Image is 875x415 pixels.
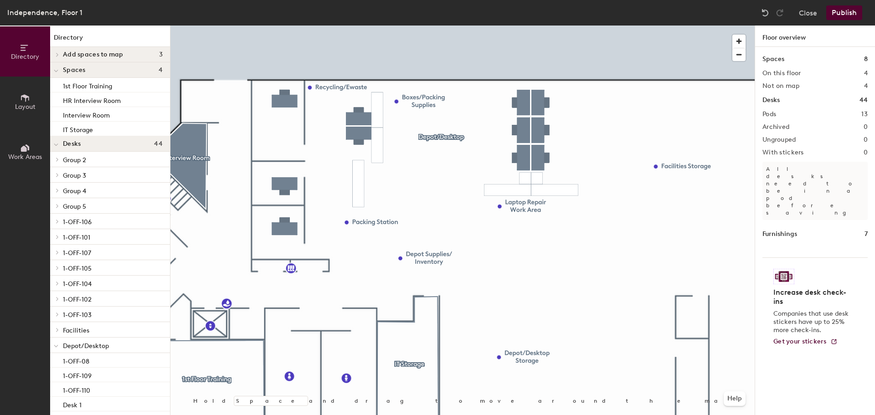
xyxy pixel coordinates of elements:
[50,33,170,47] h1: Directory
[773,338,838,346] a: Get your stickers
[762,70,801,77] h2: On this floor
[755,26,875,47] h1: Floor overview
[63,172,86,179] span: Group 3
[762,95,780,105] h1: Desks
[63,67,86,74] span: Spaces
[63,109,110,119] p: Interview Room
[762,54,784,64] h1: Spaces
[799,5,817,20] button: Close
[864,149,868,156] h2: 0
[762,82,799,90] h2: Not on map
[63,399,82,409] p: Desk 1
[775,8,784,17] img: Redo
[761,8,770,17] img: Undo
[63,311,92,319] span: 1-OFF-103
[864,82,868,90] h2: 4
[63,51,124,58] span: Add spaces to map
[8,153,42,161] span: Work Areas
[864,123,868,131] h2: 0
[63,342,109,350] span: Depot/Desktop
[63,203,86,210] span: Group 5
[762,229,797,239] h1: Furnishings
[773,310,851,334] p: Companies that use desk stickers have up to 25% more check-ins.
[159,51,163,58] span: 3
[154,140,163,148] span: 44
[63,156,86,164] span: Group 2
[63,218,92,226] span: 1-OFF-106
[864,54,868,64] h1: 8
[864,70,868,77] h2: 4
[63,327,89,334] span: Facilities
[762,123,789,131] h2: Archived
[11,53,39,61] span: Directory
[7,7,82,18] div: Independence, Floor 1
[773,338,827,345] span: Get your stickers
[63,265,92,272] span: 1-OFF-105
[63,187,86,195] span: Group 4
[159,67,163,74] span: 4
[865,229,868,239] h1: 7
[63,296,92,303] span: 1-OFF-102
[826,5,862,20] button: Publish
[63,249,91,257] span: 1-OFF-107
[63,384,90,395] p: 1-OFF-110
[762,149,804,156] h2: With stickers
[860,95,868,105] h1: 44
[724,391,746,406] button: Help
[63,355,89,365] p: 1-OFF-08
[63,369,92,380] p: 1-OFF-109
[762,111,776,118] h2: Pods
[63,123,93,134] p: IT Storage
[63,94,121,105] p: HR Interview Room
[63,140,81,148] span: Desks
[762,162,868,220] p: All desks need to be in a pod before saving
[15,103,36,111] span: Layout
[762,136,796,143] h2: Ungrouped
[861,111,868,118] h2: 13
[773,269,794,284] img: Sticker logo
[864,136,868,143] h2: 0
[63,280,92,288] span: 1-OFF-104
[63,234,90,241] span: 1-OFF-101
[773,288,851,306] h4: Increase desk check-ins
[63,80,112,90] p: 1st Floor Training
